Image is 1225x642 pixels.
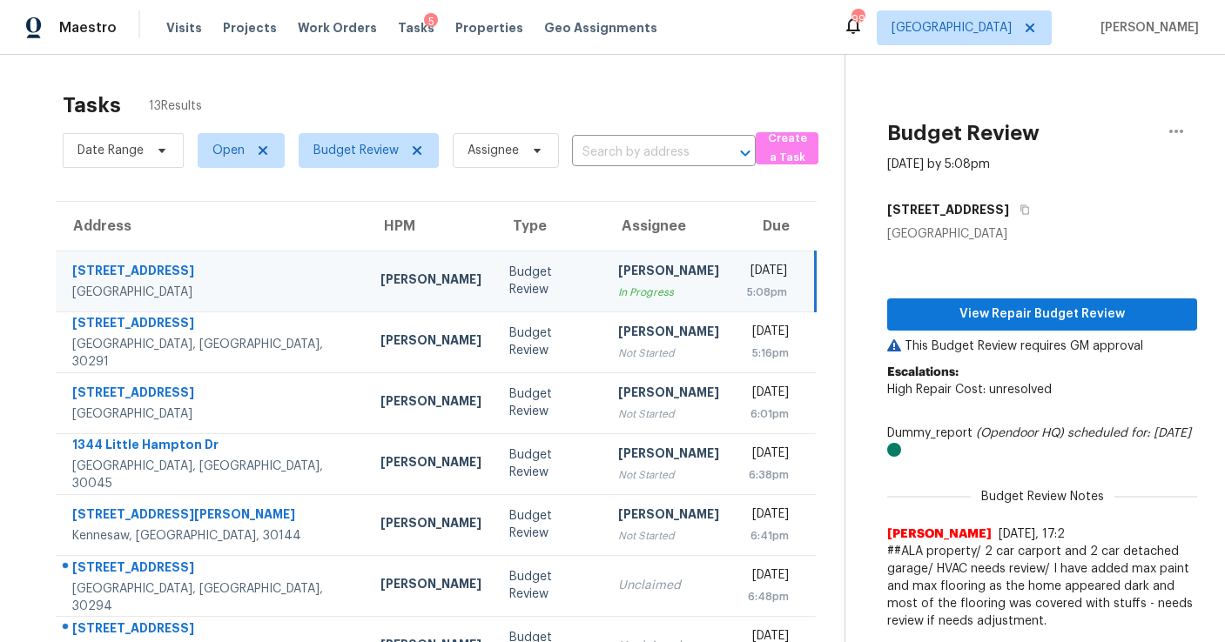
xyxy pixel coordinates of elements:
div: [DATE] [747,505,789,527]
div: [GEOGRAPHIC_DATA] [72,405,353,423]
button: Create a Task [756,132,818,164]
div: [PERSON_NAME] [618,262,719,284]
div: Not Started [618,527,719,545]
input: Search by address [572,139,707,166]
span: Create a Task [764,129,810,169]
th: HPM [367,202,495,251]
div: [GEOGRAPHIC_DATA], [GEOGRAPHIC_DATA], 30291 [72,336,353,371]
div: [DATE] by 5:08pm [887,156,990,173]
span: Open [212,142,245,159]
div: [GEOGRAPHIC_DATA] [72,284,353,301]
span: [PERSON_NAME] [887,525,992,543]
div: Budget Review [509,385,590,420]
div: [DATE] [747,566,789,588]
div: [STREET_ADDRESS] [72,558,353,580]
b: Escalations: [887,366,959,378]
div: 99 [851,10,864,28]
div: [PERSON_NAME] [380,271,481,292]
div: [STREET_ADDRESS] [72,384,353,405]
span: Properties [455,19,523,37]
div: Not Started [618,466,719,484]
div: [DATE] [747,384,789,405]
span: View Repair Budget Review [901,304,1183,325]
div: [PERSON_NAME] [618,445,719,466]
div: [PERSON_NAME] [618,384,719,405]
div: [PERSON_NAME] [618,505,719,527]
button: Open [733,141,757,165]
div: [GEOGRAPHIC_DATA], [GEOGRAPHIC_DATA], 30294 [72,580,353,615]
span: [PERSON_NAME] [1094,19,1199,37]
div: 6:01pm [747,405,789,423]
p: This Budget Review requires GM approval [887,338,1197,355]
div: Budget Review [509,568,590,603]
div: [PERSON_NAME] [618,323,719,344]
h5: [STREET_ADDRESS] [887,201,1009,218]
div: [GEOGRAPHIC_DATA], [GEOGRAPHIC_DATA], 30045 [72,458,353,492]
span: [GEOGRAPHIC_DATA] [892,19,1012,37]
span: Date Range [77,142,144,159]
div: 1344 Little Hampton Dr [72,436,353,458]
button: Copy Address [1009,194,1033,225]
div: [STREET_ADDRESS] [72,314,353,336]
div: [PERSON_NAME] [380,575,481,597]
div: 6:41pm [747,527,789,545]
div: [STREET_ADDRESS] [72,262,353,284]
div: 5 [424,13,438,30]
div: In Progress [618,284,719,301]
span: High Repair Cost: unresolved [887,384,1052,396]
th: Type [495,202,604,251]
div: [STREET_ADDRESS] [72,619,353,641]
span: [DATE], 17:2 [999,528,1065,540]
span: Visits [166,19,202,37]
div: Not Started [618,405,719,423]
div: Budget Review [509,446,590,481]
span: Projects [223,19,277,37]
span: Tasks [398,22,434,34]
div: 6:38pm [747,466,789,484]
div: 5:08pm [747,284,787,301]
div: Budget Review [509,264,590,298]
th: Assignee [604,202,733,251]
i: (Opendoor HQ) [976,427,1064,439]
div: [GEOGRAPHIC_DATA] [887,225,1197,243]
div: [PERSON_NAME] [380,392,481,414]
button: View Repair Budget Review [887,298,1197,331]
th: Due [733,202,816,251]
div: [STREET_ADDRESS][PERSON_NAME] [72,505,353,527]
div: 6:48pm [747,588,789,605]
h2: Budget Review [887,124,1040,142]
span: Assignee [468,142,519,159]
span: Budget Review Notes [971,488,1114,505]
div: [PERSON_NAME] [380,331,481,353]
span: 13 Results [149,97,202,115]
div: Budget Review [509,507,590,542]
th: Address [56,202,367,251]
i: scheduled for: [DATE] [1067,427,1191,439]
h2: Tasks [63,97,121,114]
div: [DATE] [747,445,789,466]
div: [DATE] [747,323,789,344]
span: Budget Review [313,142,399,159]
span: Work Orders [298,19,377,37]
div: Budget Review [509,324,590,359]
div: Dummy_report [887,425,1197,459]
div: Not Started [618,344,719,362]
div: Unclaimed [618,577,719,594]
div: 5:16pm [747,344,789,362]
div: Kennesaw, [GEOGRAPHIC_DATA], 30144 [72,527,353,545]
div: [PERSON_NAME] [380,514,481,536]
div: [DATE] [747,262,787,284]
span: Geo Assignments [544,19,657,37]
div: [PERSON_NAME] [380,453,481,475]
span: Maestro [59,19,117,37]
span: ##ALA property/ 2 car carport and 2 car detached garage/ HVAC needs review/ I have added max pain... [887,543,1197,630]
